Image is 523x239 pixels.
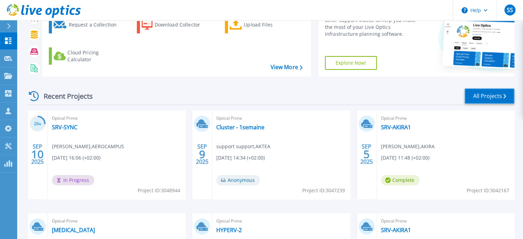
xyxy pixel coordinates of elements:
span: SS [506,7,513,13]
div: SEP 2025 [31,142,44,167]
span: Complete [381,175,420,185]
a: SRV-AKIRA1 [381,124,411,131]
span: 5 [363,151,370,157]
span: Optical Prime [216,217,346,225]
span: [DATE] 11:48 (+02:00) [381,154,429,162]
span: support support , AKTEA [216,143,270,150]
span: Anonymous [216,175,260,185]
a: Explore Now! [325,56,377,70]
span: Project ID: 3047239 [302,187,345,194]
a: View More [270,64,302,70]
div: Upload Files [244,18,299,32]
a: Upload Files [225,16,302,33]
span: Project ID: 3042167 [467,187,509,194]
span: [PERSON_NAME] , AEROCAMPUS [52,143,124,150]
span: In Progress [52,175,94,185]
div: Download Collector [155,18,210,32]
span: [DATE] 14:34 (+02:00) [216,154,265,162]
span: % [39,122,41,126]
div: Request a Collection [68,18,123,32]
div: SEP 2025 [196,142,209,167]
h3: 26 [30,120,46,128]
a: [MEDICAL_DATA] [52,227,95,233]
a: Cloud Pricing Calculator [49,47,126,65]
span: Project ID: 3048944 [138,187,180,194]
a: Download Collector [137,16,214,33]
span: [DATE] 16:06 (+02:00) [52,154,100,162]
span: [PERSON_NAME] , AKIRA [381,143,435,150]
a: Cluster - 1semaine [216,124,264,131]
span: Optical Prime [381,217,510,225]
div: Find tutorials, instructional guides and other support videos to help you make the most of your L... [325,10,424,37]
div: Recent Projects [26,88,102,105]
a: HYPERV-2 [216,227,242,233]
span: Optical Prime [381,115,510,122]
a: SRV-AKIRA1 [381,227,411,233]
span: 9 [199,151,205,157]
span: Optical Prime [52,217,181,225]
a: All Projects [465,88,514,104]
div: Cloud Pricing Calculator [67,49,122,63]
a: SRV-SYNC [52,124,77,131]
span: Optical Prime [216,115,346,122]
span: 10 [31,151,44,157]
div: SEP 2025 [360,142,373,167]
span: Optical Prime [52,115,181,122]
a: Request a Collection [49,16,126,33]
